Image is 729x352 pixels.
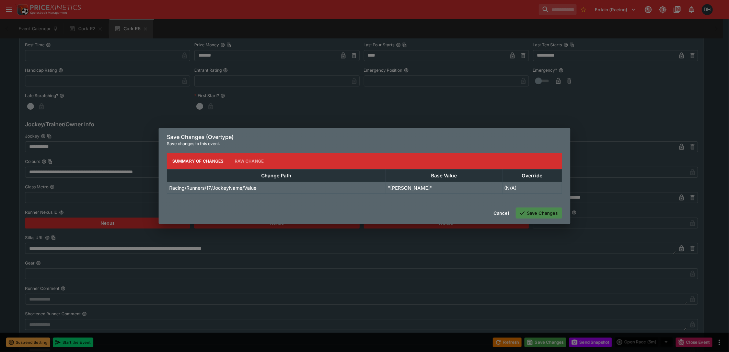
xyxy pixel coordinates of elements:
[167,153,229,169] button: Summary of Changes
[489,208,513,219] button: Cancel
[502,182,562,194] td: (N/A)
[167,169,386,182] th: Change Path
[169,184,256,191] p: Racing/Runners/17/JockeyName/Value
[386,182,502,194] td: "[PERSON_NAME]"
[167,133,562,141] h6: Save Changes (Overtype)
[167,140,562,147] p: Save changes to this event.
[386,169,502,182] th: Base Value
[229,153,269,169] button: Raw Change
[516,208,562,219] button: Save Changes
[502,169,562,182] th: Override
